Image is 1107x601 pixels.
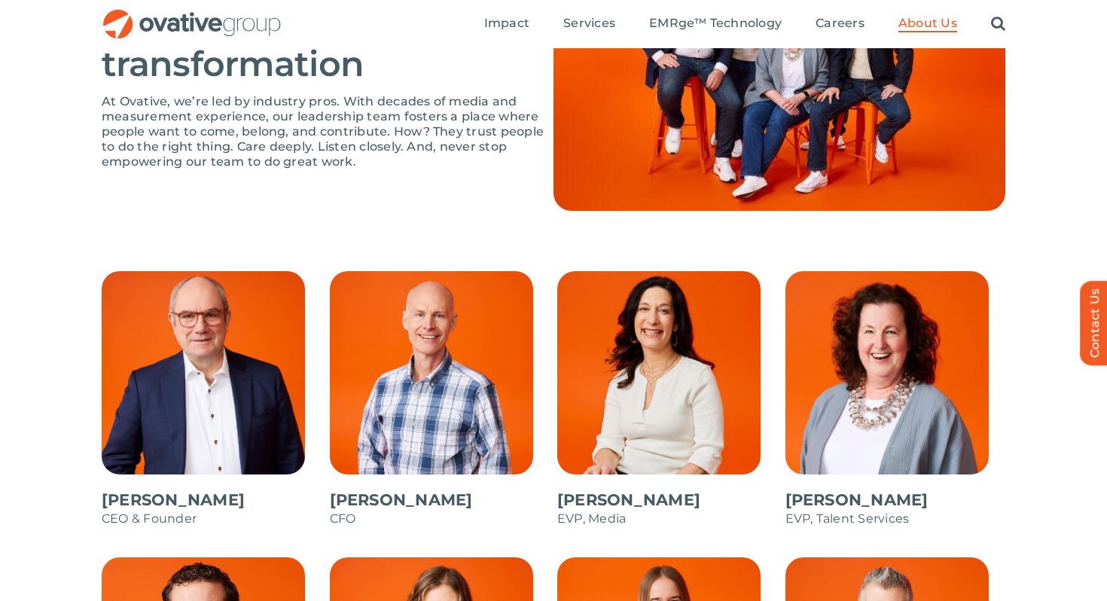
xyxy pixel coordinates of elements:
[484,16,529,32] a: Impact
[563,16,615,32] a: Services
[649,16,782,32] a: EMRge™ Technology
[991,16,1005,32] a: Search
[649,16,782,31] span: EMRge™ Technology
[898,16,957,31] span: About Us
[563,16,615,31] span: Services
[898,16,957,32] a: About Us
[102,94,553,169] p: At Ovative, we’re led by industry pros. With decades of media and measurement experience, our lea...
[102,8,282,22] a: OG_Full_horizontal_RGB
[484,16,529,31] span: Impact
[816,16,865,32] a: Careers
[816,16,865,31] span: Careers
